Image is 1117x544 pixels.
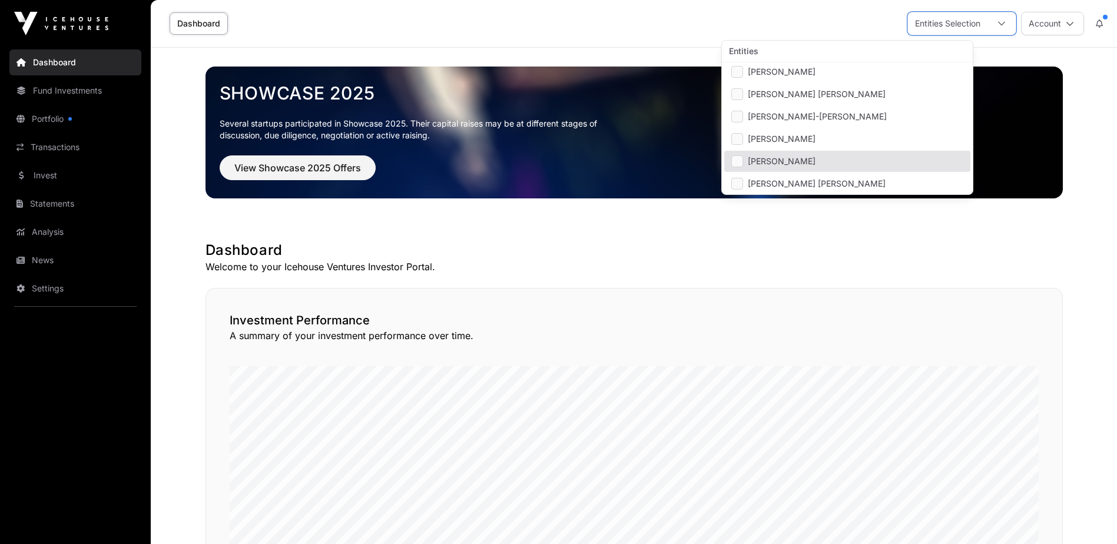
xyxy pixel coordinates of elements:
a: Showcase 2025 [220,82,1049,104]
iframe: Chat Widget [1058,487,1117,544]
div: Entities Selection [908,12,987,35]
a: Transactions [9,134,141,160]
a: Invest [9,162,141,188]
a: Fund Investments [9,78,141,104]
span: [PERSON_NAME]-[PERSON_NAME] [748,112,887,121]
a: Dashboard [170,12,228,35]
p: Welcome to your Icehouse Ventures Investor Portal. [205,260,1063,274]
p: A summary of your investment performance over time. [230,329,1039,343]
h1: Dashboard [205,241,1063,260]
li: Neil Stainforth Brabant [724,173,970,194]
span: [PERSON_NAME] [PERSON_NAME] [748,180,886,188]
img: Icehouse Ventures Logo [14,12,108,35]
span: [PERSON_NAME] [748,68,816,76]
a: News [9,247,141,273]
li: Pauline Terry-Lou Boocock [724,106,970,127]
li: Lloyd William Barker [724,84,970,105]
a: Dashboard [9,49,141,75]
li: Ian Gordon Boocock [724,61,970,82]
a: Settings [9,276,141,301]
img: Showcase 2025 [205,67,1063,198]
a: Analysis [9,219,141,245]
div: Entities [722,41,973,62]
a: Portfolio [9,106,141,132]
li: Allan Campbell [724,128,970,150]
p: Several startups participated in Showcase 2025. Their capital raises may be at different stages o... [220,118,615,141]
button: Account [1021,12,1084,35]
li: Sharon Lesley Campbell [724,151,970,172]
span: [PERSON_NAME] [748,157,816,165]
a: View Showcase 2025 Offers [220,167,376,179]
span: View Showcase 2025 Offers [234,161,361,175]
span: [PERSON_NAME] [748,135,816,143]
span: [PERSON_NAME] [PERSON_NAME] [748,90,886,98]
h2: Investment Performance [230,312,1039,329]
a: Statements [9,191,141,217]
button: View Showcase 2025 Offers [220,155,376,180]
